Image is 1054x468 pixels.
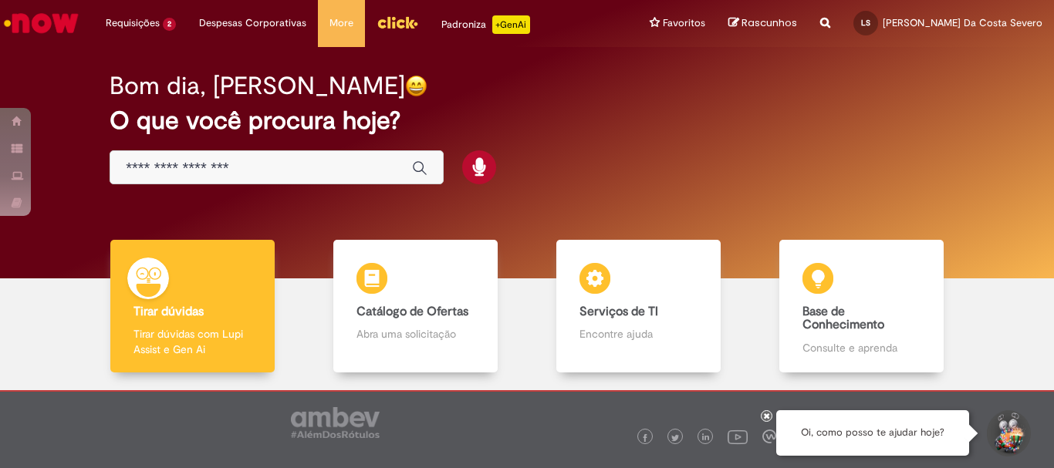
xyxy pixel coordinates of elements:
img: happy-face.png [405,75,427,97]
a: Catálogo de Ofertas Abra uma solicitação [304,240,527,373]
a: Tirar dúvidas Tirar dúvidas com Lupi Assist e Gen Ai [81,240,304,373]
a: Serviços de TI Encontre ajuda [527,240,750,373]
h2: O que você procura hoje? [110,107,944,134]
span: Rascunhos [742,15,797,30]
img: logo_footer_linkedin.png [702,433,710,443]
span: Despesas Corporativas [199,15,306,31]
b: Tirar dúvidas [133,304,204,319]
img: ServiceNow [2,8,81,39]
span: Requisições [106,15,160,31]
a: Rascunhos [728,16,797,31]
img: click_logo_yellow_360x200.png [377,11,418,34]
span: 2 [163,18,176,31]
img: logo_footer_workplace.png [762,429,776,443]
b: Serviços de TI [579,304,658,319]
b: Catálogo de Ofertas [356,304,468,319]
p: Consulte e aprenda [802,340,920,355]
img: logo_footer_youtube.png [728,426,748,446]
span: LS [861,18,870,28]
img: logo_footer_twitter.png [671,434,679,442]
img: logo_footer_facebook.png [641,434,649,442]
span: More [329,15,353,31]
span: [PERSON_NAME] Da Costa Severo [883,16,1042,29]
button: Iniciar Conversa de Suporte [985,410,1031,456]
img: logo_footer_ambev_rotulo_gray.png [291,407,380,438]
p: Abra uma solicitação [356,326,474,342]
p: Tirar dúvidas com Lupi Assist e Gen Ai [133,326,251,357]
p: +GenAi [492,15,530,34]
a: Base de Conhecimento Consulte e aprenda [750,240,973,373]
p: Encontre ajuda [579,326,697,342]
span: Favoritos [663,15,705,31]
div: Oi, como posso te ajudar hoje? [776,410,969,456]
div: Padroniza [441,15,530,34]
b: Base de Conhecimento [802,304,884,333]
h2: Bom dia, [PERSON_NAME] [110,72,405,99]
